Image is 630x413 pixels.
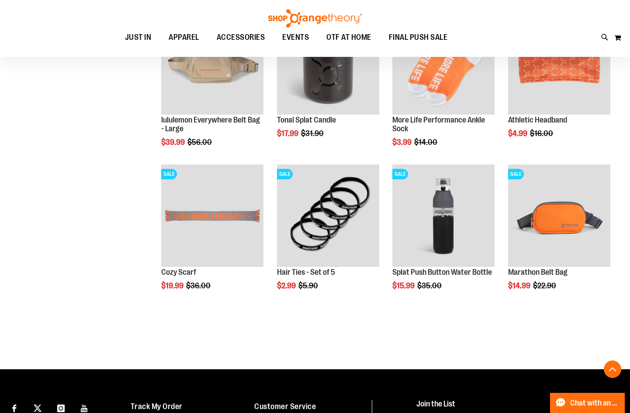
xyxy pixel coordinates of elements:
a: OTF AT HOME [318,28,380,48]
button: Back To Top [604,360,621,378]
span: $14.00 [414,138,439,147]
span: ACCESSORIES [217,28,265,47]
a: EVENTS [273,28,318,48]
span: $4.99 [508,129,529,138]
span: $14.99 [508,281,532,290]
span: JUST IN [125,28,152,47]
img: Product image for Tonal Splat Candle [277,12,379,115]
img: Product image for Athletic Headband [508,12,610,115]
span: $2.99 [277,281,297,290]
div: product [273,8,384,160]
div: product [273,160,384,312]
a: Product image for lululemon Everywhere Belt Bag LargeSALE [161,12,263,116]
span: EVENTS [282,28,309,47]
div: product [504,8,615,160]
a: FINAL PUSH SALE [380,28,457,48]
div: product [388,160,499,312]
div: product [504,160,615,312]
span: $3.99 [392,138,413,147]
img: Product image for Cozy Scarf [161,164,263,267]
span: $56.00 [187,138,213,147]
span: APPAREL [169,28,199,47]
a: lululemon Everywhere Belt Bag - Large [161,115,260,133]
img: Shop Orangetheory [267,9,363,28]
span: $17.99 [277,129,300,138]
a: ACCESSORIES [208,28,274,47]
a: Product image for Tonal Splat CandleSALE [277,12,379,116]
img: Marathon Belt Bag [508,164,610,267]
span: $39.99 [161,138,186,147]
a: Splat Push Button Water Bottle [392,268,492,276]
a: Product image for 25oz. Splat Push Button Water Bottle GreySALE [392,164,495,268]
img: Product image for 25oz. Splat Push Button Water Bottle Grey [392,164,495,267]
a: Product image for Athletic HeadbandSALE [508,12,610,116]
a: Tonal Splat Candle [277,115,336,124]
a: Marathon Belt Bag [508,268,568,276]
span: $22.90 [533,281,557,290]
span: FINAL PUSH SALE [389,28,448,47]
span: $31.90 [301,129,325,138]
span: $36.00 [186,281,212,290]
img: Product image for lululemon Everywhere Belt Bag Large [161,12,263,115]
a: Athletic Headband [508,115,567,124]
a: Hair Ties - Set of 5 [277,268,335,276]
a: Hair Ties - Set of 5SALE [277,164,379,268]
div: product [157,160,268,312]
span: Chat with an Expert [570,399,620,407]
div: product [388,8,499,169]
a: Marathon Belt BagSALE [508,164,610,268]
a: JUST IN [116,28,160,48]
span: SALE [392,169,408,179]
span: SALE [508,169,524,179]
a: Customer Service [254,402,316,411]
span: SALE [277,169,293,179]
span: $5.90 [298,281,319,290]
span: $19.99 [161,281,185,290]
div: product [157,8,268,169]
span: $15.99 [392,281,416,290]
img: Product image for More Life Performance Ankle Sock [392,12,495,115]
a: Product image for Cozy ScarfSALE [161,164,263,268]
span: OTF AT HOME [326,28,371,47]
a: More Life Performance Ankle Sock [392,115,485,133]
a: Cozy Scarf [161,268,196,276]
a: Track My Order [131,402,183,411]
a: Product image for More Life Performance Ankle SockSALE [392,12,495,116]
button: Chat with an Expert [550,393,625,413]
span: $16.00 [530,129,554,138]
img: Hair Ties - Set of 5 [277,164,379,267]
span: $35.00 [417,281,443,290]
img: Twitter [34,404,42,412]
span: SALE [161,169,177,179]
a: APPAREL [160,28,208,48]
